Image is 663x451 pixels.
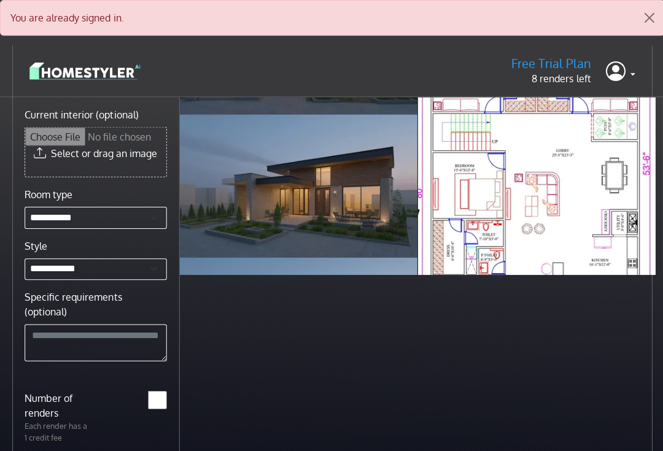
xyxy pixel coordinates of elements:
[29,60,140,82] img: logo-3de290ba35641baa71223ecac5eacb59cb85b4c7fdf211dc9aaecaaee71ea2f8.svg
[25,107,138,121] label: Current interior (optional)
[25,187,72,201] label: Room type
[17,390,95,419] label: Number of renders
[17,419,95,442] p: Each render has a 1 credit fee
[25,238,47,253] label: Style
[633,1,662,35] button: Close
[25,289,166,318] label: Specific requirements (optional)
[510,71,589,86] p: 8 renders left
[510,56,589,71] h5: Free Trial Plan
